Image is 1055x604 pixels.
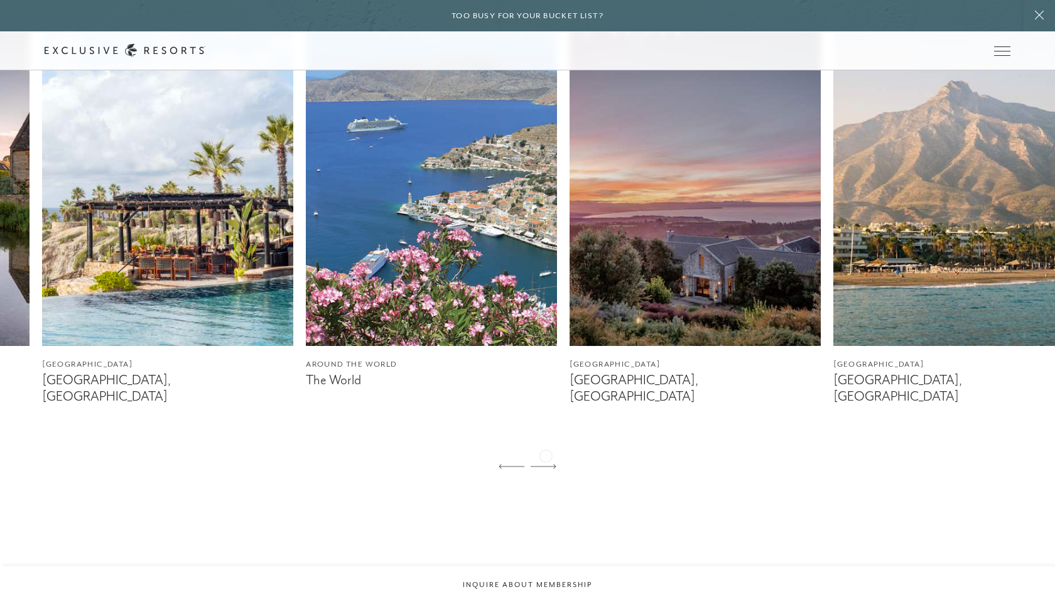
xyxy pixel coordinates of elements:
figcaption: Around the World [306,359,557,370]
figcaption: [GEOGRAPHIC_DATA] [570,359,821,370]
a: [GEOGRAPHIC_DATA][GEOGRAPHIC_DATA], [GEOGRAPHIC_DATA] [570,32,821,404]
figcaption: The World [306,372,557,388]
h6: Too busy for your bucket list? [452,10,603,22]
figcaption: [GEOGRAPHIC_DATA], [GEOGRAPHIC_DATA] [570,372,821,404]
figcaption: [GEOGRAPHIC_DATA], [GEOGRAPHIC_DATA] [42,372,293,404]
a: Around the WorldThe World [306,32,557,389]
figcaption: [GEOGRAPHIC_DATA] [42,359,293,370]
a: [GEOGRAPHIC_DATA][GEOGRAPHIC_DATA], [GEOGRAPHIC_DATA] [42,32,293,404]
button: Open navigation [994,46,1010,55]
